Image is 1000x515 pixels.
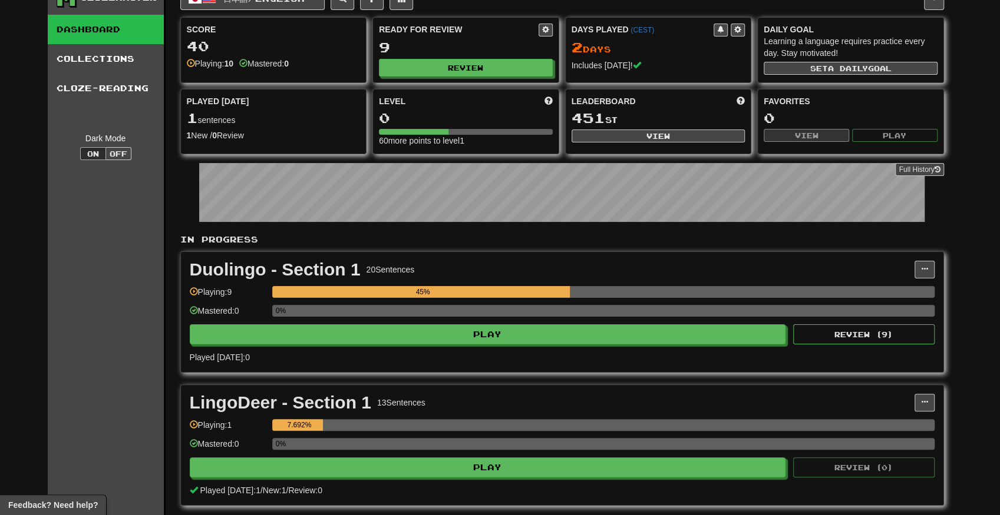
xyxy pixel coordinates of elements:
[80,147,106,160] button: On
[793,457,935,477] button: Review (0)
[827,64,867,72] span: a daily
[764,129,849,142] button: View
[190,419,266,438] div: Playing: 1
[48,15,164,44] a: Dashboard
[190,305,266,324] div: Mastered: 0
[263,486,286,495] span: New: 1
[57,132,155,144] div: Dark Mode
[572,40,745,55] div: Day s
[572,129,745,142] button: View
[544,95,553,107] span: Score more points to level up
[379,135,553,147] div: 60 more points to level 1
[572,95,636,107] span: Leaderboard
[190,353,250,362] span: Played [DATE]: 0
[48,74,164,103] a: Cloze-Reading
[190,438,266,457] div: Mastered: 0
[379,59,553,77] button: Review
[187,24,361,35] div: Score
[288,486,322,495] span: Review: 0
[260,486,263,495] span: /
[212,131,217,140] strong: 0
[187,111,361,126] div: sentences
[572,59,745,71] div: Includes [DATE]!
[764,24,938,35] div: Daily Goal
[187,129,361,141] div: New / Review
[572,24,714,35] div: Days Played
[276,419,323,431] div: 7.692%
[190,286,266,305] div: Playing: 9
[187,39,361,54] div: 40
[852,129,938,142] button: Play
[190,261,361,278] div: Duolingo - Section 1
[377,397,425,408] div: 13 Sentences
[572,109,605,126] span: 451
[187,109,198,126] span: 1
[764,62,938,75] button: Seta dailygoal
[224,59,233,68] strong: 10
[187,58,233,69] div: Playing:
[190,457,786,477] button: Play
[239,58,289,69] div: Mastered:
[187,95,249,107] span: Played [DATE]
[631,26,654,34] a: (CEST)
[379,111,553,125] div: 0
[895,163,943,176] a: Full History
[8,499,98,511] span: Open feedback widget
[379,95,405,107] span: Level
[190,394,371,411] div: LingoDeer - Section 1
[286,486,288,495] span: /
[367,264,415,275] div: 20 Sentences
[764,111,938,125] div: 0
[572,111,745,126] div: st
[105,147,131,160] button: Off
[793,324,935,344] button: Review (9)
[764,35,938,59] div: Learning a language requires practice every day. Stay motivated!
[764,95,938,107] div: Favorites
[284,59,289,68] strong: 0
[379,24,539,35] div: Ready for Review
[572,39,583,55] span: 2
[379,40,553,55] div: 9
[190,324,786,344] button: Play
[276,286,570,298] div: 45%
[187,131,192,140] strong: 1
[48,44,164,74] a: Collections
[200,486,260,495] span: Played [DATE]: 1
[180,234,944,245] p: In Progress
